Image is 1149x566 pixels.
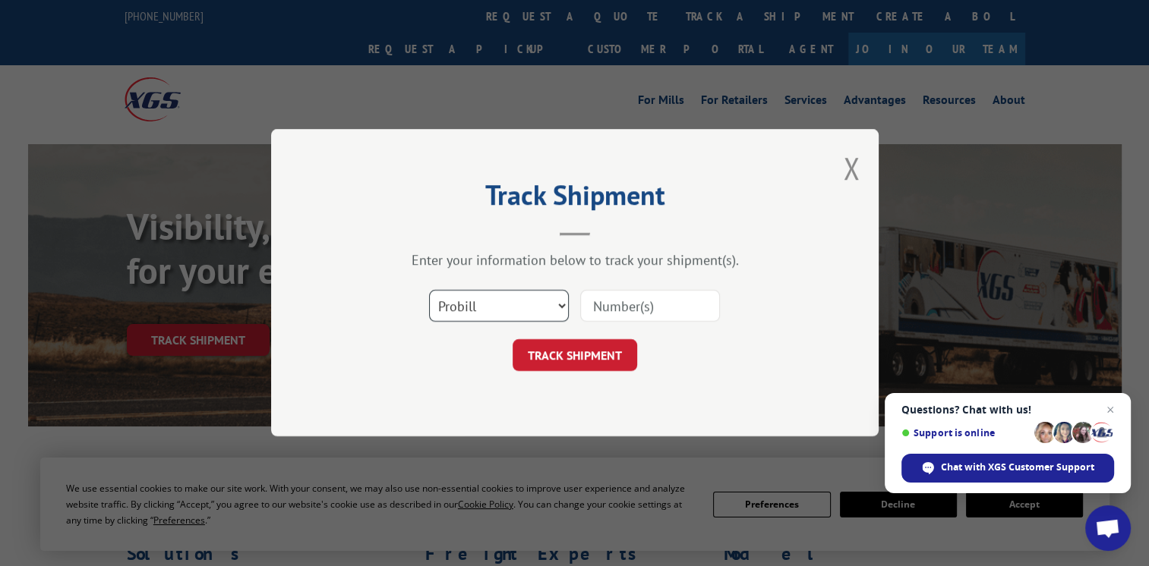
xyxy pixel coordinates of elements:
[843,148,860,188] button: Close modal
[347,184,803,213] h2: Track Shipment
[580,291,720,322] input: Number(s)
[513,340,637,372] button: TRACK SHIPMENT
[347,252,803,269] div: Enter your information below to track your shipment(s).
[941,461,1094,474] span: Chat with XGS Customer Support
[901,454,1114,483] div: Chat with XGS Customer Support
[901,404,1114,416] span: Questions? Chat with us!
[901,427,1029,439] span: Support is online
[1101,401,1119,419] span: Close chat
[1085,505,1131,551] div: Open chat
